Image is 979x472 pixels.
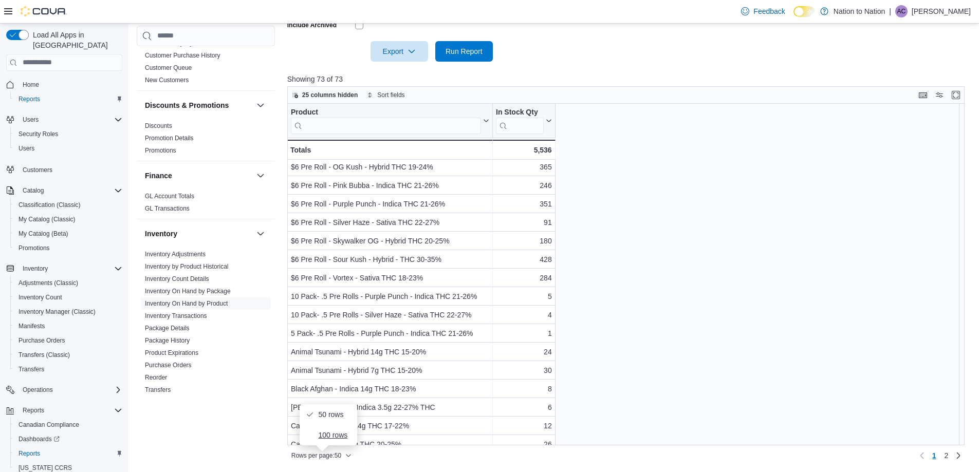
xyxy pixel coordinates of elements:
span: My Catalog (Beta) [19,230,68,238]
span: Inventory Count [14,291,122,304]
button: Catalog [19,184,48,197]
div: 6 [496,401,552,413]
div: In Stock Qty [496,108,544,118]
a: Adjustments (Classic) [14,277,82,289]
span: Inventory Manager (Classic) [19,308,96,316]
div: Black Afghan - Indica 14g THC 18-23% [291,383,489,395]
div: 284 [496,272,552,284]
span: Reports [19,95,40,103]
div: Totals [290,144,489,156]
span: Manifests [19,322,45,330]
button: Run Report [435,41,493,62]
span: Promotions [145,146,176,155]
a: Reorder [145,374,167,381]
span: Customer Queue [145,64,192,72]
span: Transfers (Classic) [14,349,122,361]
a: Purchase Orders [145,362,192,369]
div: 91 [496,216,552,229]
div: Product [291,108,481,134]
span: Classification (Classic) [19,201,81,209]
div: 30 [496,364,552,376]
span: Package Details [145,324,190,332]
span: Inventory On Hand by Product [145,299,228,308]
a: Security Roles [14,128,62,140]
div: $6 Pre Roll - Pink Bubba - Indica THC 21-26% [291,179,489,192]
div: Animal Tsunami - Hybrid 14g THC 15-20% [291,346,489,358]
button: Transfers (Classic) [10,348,126,362]
button: Reports [10,92,126,106]
a: Feedback [737,1,789,22]
button: Manifests [10,319,126,333]
button: Enter fullscreen [950,89,962,101]
button: Page 1 of 2 [928,447,940,464]
span: Inventory On Hand by Package [145,287,231,295]
a: GL Account Totals [145,193,194,200]
span: Reports [14,93,122,105]
a: Next page [952,449,965,462]
h3: Finance [145,171,172,181]
button: Users [10,141,126,156]
button: Reports [19,404,48,417]
span: Inventory by Product Historical [145,262,229,271]
span: Package History [145,336,190,345]
button: Users [2,112,126,127]
p: Nation to Nation [834,5,885,17]
a: Inventory Adjustments [145,251,206,258]
div: 8 [496,383,552,395]
div: 5 [496,290,552,303]
button: My Catalog (Beta) [10,226,126,241]
button: Purchase Orders [10,333,126,348]
button: Home [2,77,126,92]
div: Product [291,108,481,118]
span: Promotion Details [145,134,194,142]
button: Operations [2,383,126,397]
a: Customer Purchase History [145,52,220,59]
span: Reports [23,406,44,414]
span: Promotions [14,242,122,254]
span: 2 [944,450,948,461]
span: Discounts [145,122,172,130]
span: Users [19,144,34,153]
button: 25 columns hidden [288,89,362,101]
span: Canadian Compliance [19,421,79,429]
span: Customer Purchase History [145,51,220,60]
div: Cat Piss - Sativa 14g THC 20-25% [291,438,489,450]
div: Finance [137,190,275,219]
a: Package Details [145,325,190,332]
div: $6 Pre Roll - OG Kush - Hybrid THC 19-24% [291,161,489,173]
button: Display options [933,89,946,101]
div: 180 [496,235,552,247]
a: Canadian Compliance [14,419,83,431]
a: Inventory by Product Historical [145,263,229,270]
div: 246 [496,179,552,192]
a: Inventory Count Details [145,275,209,282]
button: Inventory Manager (Classic) [10,305,126,319]
div: Discounts & Promotions [137,120,275,161]
button: Rows per page:50 [287,449,356,462]
div: Candyland - Sativa 14g THC 17-22% [291,420,489,432]
span: Inventory Manager (Classic) [14,306,122,318]
span: Purchase Orders [19,336,65,345]
button: Discounts & Promotions [145,100,252,110]
button: Users [19,114,43,126]
span: AC [897,5,906,17]
a: Product Expirations [145,349,198,356]
span: Export [377,41,422,62]
div: $6 Pre Roll - Purple Punch - Indica THC 21-26% [291,198,489,210]
div: In Stock Qty [496,108,544,134]
a: Page 2 of 2 [940,447,952,464]
span: Purchase Orders [145,361,192,369]
a: Dashboards [14,433,64,445]
span: Reorder [145,373,167,382]
span: Promotions [19,244,50,252]
span: Security Roles [19,130,58,138]
a: Inventory On Hand by Package [145,288,231,295]
p: [PERSON_NAME] [912,5,971,17]
span: Sort fields [377,91,404,99]
button: Finance [254,169,267,182]
button: Finance [145,171,252,181]
div: 10 Pack- .5 Pre Rolls - Purple Punch - Indica THC 21-26% [291,290,489,303]
a: Promotions [145,147,176,154]
span: Home [19,78,122,91]
button: Inventory [2,261,126,276]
